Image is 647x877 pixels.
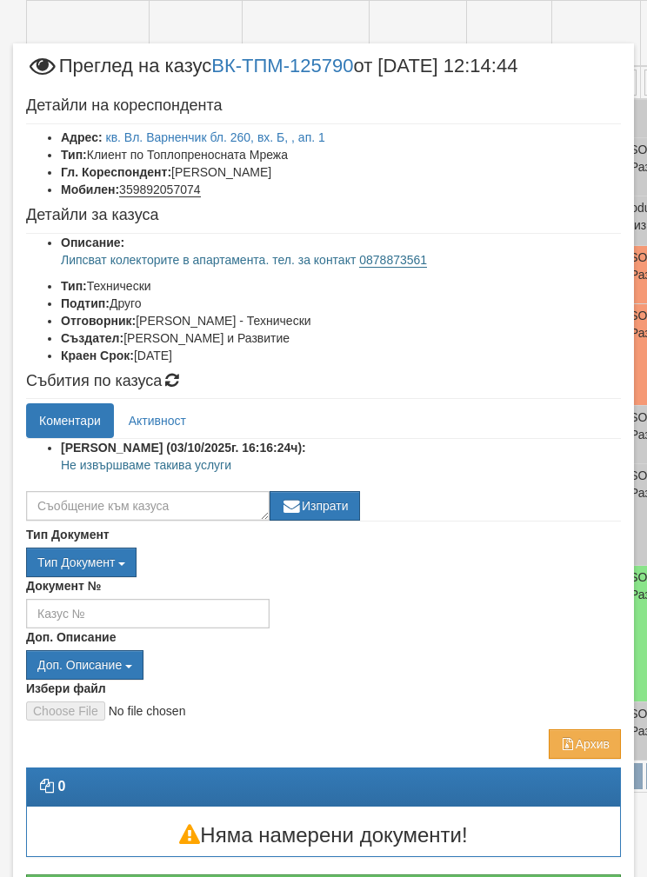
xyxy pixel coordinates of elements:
li: Клиент по Топлопреносната Мрежа [61,146,621,163]
span: Доп. Описание [37,658,122,672]
b: Тип: [61,279,87,293]
span: Преглед на казус от [DATE] 12:14:44 [26,56,517,89]
h3: Няма намерени документи! [27,824,620,847]
b: Отговорник: [61,314,136,328]
strong: 0 [57,779,65,794]
span: Тип Документ [37,555,115,569]
label: Избери файл [26,680,106,697]
div: Двоен клик, за изчистване на избраната стойност. [26,650,621,680]
li: [DATE] [61,347,621,364]
button: Изпрати [270,491,360,521]
b: Адрес: [61,130,103,144]
label: Тип Документ [26,526,110,543]
button: Тип Документ [26,548,137,577]
strong: [PERSON_NAME] (03/10/2025г. 16:16:24ч): [61,441,306,455]
li: [PERSON_NAME] и Развитие [61,329,621,347]
h4: Детайли за казуса [26,207,621,224]
label: Документ № [26,577,101,595]
b: Гл. Кореспондент: [61,165,171,179]
p: Липсват колекторите в апартамента. тел. за контакт [61,251,621,269]
button: Архив [549,729,621,759]
b: Краен Срок: [61,349,134,362]
label: Доп. Описание [26,628,116,646]
li: Друго [61,295,621,312]
a: Активност [116,403,199,438]
button: Доп. Описание [26,650,143,680]
p: Не извършваме такива услуги [61,456,621,474]
li: [PERSON_NAME] [61,163,621,181]
a: ВК-ТПМ-125790 [211,55,353,76]
h4: Детайли на кореспондента [26,97,621,115]
b: Създател: [61,331,123,345]
b: Подтип: [61,296,110,310]
h4: Събития по казуса [26,373,621,390]
div: Двоен клик, за изчистване на избраната стойност. [26,548,621,577]
b: Мобилен: [61,183,119,196]
a: Коментари [26,403,114,438]
b: Описание: [61,236,124,249]
b: Тип: [61,148,87,162]
a: кв. Вл. Варненчик бл. 260, вх. Б, , ап. 1 [106,130,325,144]
li: [PERSON_NAME] - Технически [61,312,621,329]
li: Технически [61,277,621,295]
input: Казус № [26,599,270,628]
